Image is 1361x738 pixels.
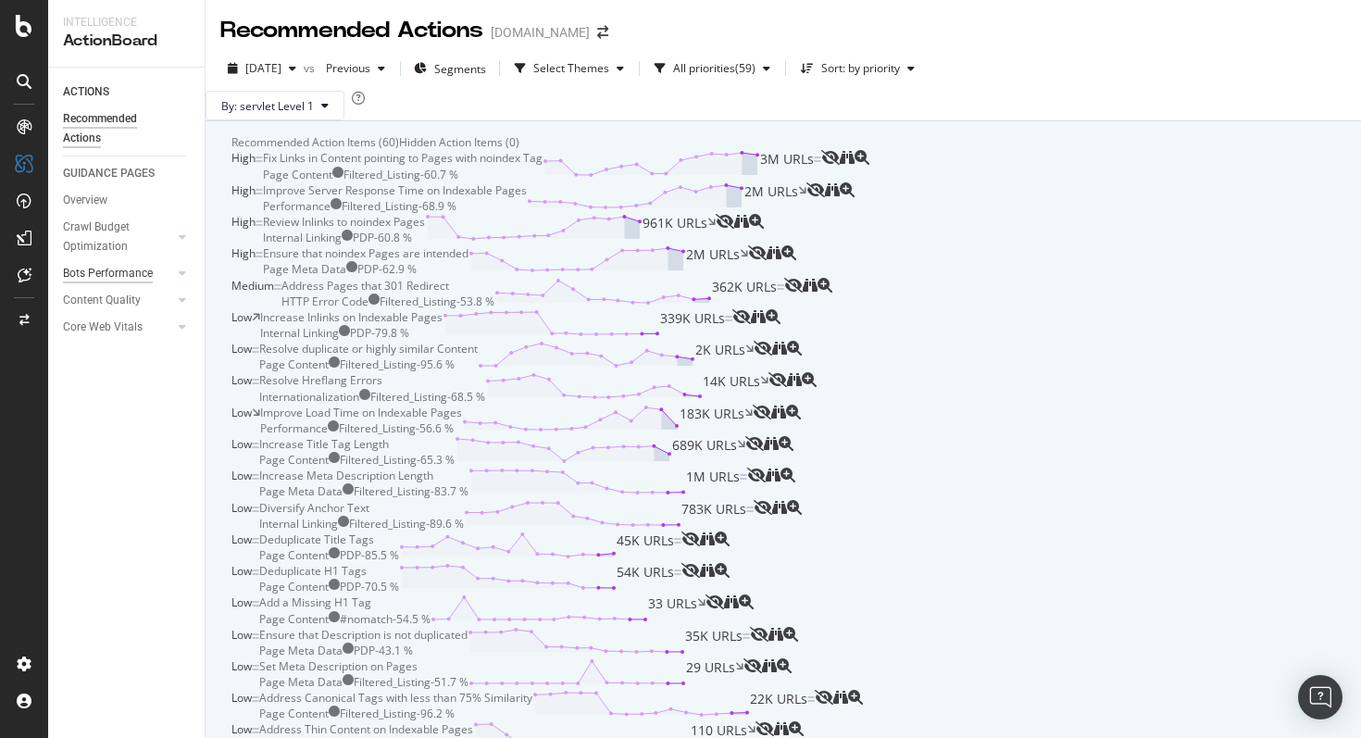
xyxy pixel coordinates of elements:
[252,569,259,575] img: Equal
[263,230,342,245] div: Internal Linking
[700,532,715,548] a: binoculars
[674,538,681,544] img: Equal
[259,563,367,579] div: Deduplicate H1 Tags
[772,342,787,357] a: binoculars
[63,291,173,310] a: Content Quality
[259,627,468,643] div: Ensure that Description is not duplicated
[716,214,734,229] div: eye-slash
[357,261,417,277] div: PDP - 62.9 %
[732,309,751,324] div: eye-slash
[787,373,802,389] a: binoculars
[252,696,259,702] img: Equal
[231,309,252,325] span: Low
[815,690,833,705] div: eye-slash
[807,696,815,702] img: Equal
[281,294,368,309] div: HTTP Error Code
[771,405,786,419] div: binoculars
[231,690,252,706] span: Low
[63,218,173,256] a: Crawl Budget Optimization
[685,627,743,658] span: 35K URLs
[63,191,192,210] a: Overview
[260,405,462,420] div: Improve Load Time on Indexable Pages
[840,150,855,165] div: binoculars
[740,474,747,480] img: Equal
[686,245,740,277] span: 2M URLs
[63,318,173,337] a: Core Web Vitals
[751,310,766,326] a: binoculars
[274,284,281,290] img: Equal
[263,167,332,182] div: Page Content
[715,532,730,546] div: magnifying-glass-plus
[767,246,781,262] a: binoculars
[340,452,455,468] div: Filtered_Listing - 65.3 %
[821,150,840,165] div: eye-slash
[787,372,802,387] div: binoculars
[231,500,252,516] span: Low
[63,218,160,256] div: Crawl Budget Optimization
[772,341,787,356] div: binoculars
[221,98,314,114] span: By: servlet Level 1
[764,437,779,453] a: binoculars
[673,63,735,74] div: All priorities
[259,579,329,594] div: Page Content
[695,341,745,372] span: 2K URLs
[231,278,274,294] span: Medium
[231,468,252,483] span: Low
[533,63,609,74] div: Select Themes
[712,278,777,309] span: 362K URLs
[259,611,329,627] div: Page Content
[734,215,749,231] a: binoculars
[762,659,777,675] a: binoculars
[252,507,259,512] img: Equal
[767,245,781,260] div: binoculars
[353,230,412,245] div: PDP - 60.8 %
[803,279,818,294] a: binoculars
[724,595,739,611] a: binoculars
[260,325,339,341] div: Internal Linking
[771,406,786,421] a: binoculars
[252,728,259,733] img: Equal
[755,721,774,736] div: eye-slash
[252,633,259,639] img: Equal
[259,706,329,721] div: Page Content
[681,500,746,532] span: 783K URLs
[259,658,418,674] div: Set Meta Description on Pages
[231,405,252,420] span: Low
[318,60,370,76] span: Previous
[802,372,817,387] div: magnifying-glass-plus
[342,198,456,214] div: Filtered_Listing - 68.9 %
[340,579,399,594] div: PDP - 70.5 %
[617,532,674,563] span: 45K URLs
[259,436,389,452] div: Increase Title Tag Length
[281,278,449,294] div: Address Pages that 301 Redirect
[263,198,331,214] div: Performance
[252,665,259,670] img: Equal
[259,721,473,737] div: Address Thin Content on Indexable Pages
[772,501,787,517] a: binoculars
[751,309,766,324] div: binoculars
[743,658,762,673] div: eye-slash
[750,627,768,642] div: eye-slash
[754,341,772,356] div: eye-slash
[252,347,259,353] img: Equal
[764,436,779,451] div: binoculars
[231,532,252,547] span: Low
[674,569,681,575] img: Equal
[231,150,256,166] span: High
[715,563,730,578] div: magnifying-glass-plus
[681,563,700,578] div: eye-slash
[818,278,832,293] div: magnifying-glass-plus
[781,245,796,260] div: magnifying-glass-plus
[725,316,732,321] img: Equal
[259,389,359,405] div: Internationalization
[354,643,413,658] div: PDP - 43.1 %
[848,690,863,705] div: magnifying-glass-plus
[263,261,346,277] div: Page Meta Data
[806,182,825,197] div: eye-slash
[231,436,252,452] span: Low
[787,500,802,515] div: magnifying-glass-plus
[63,164,155,183] div: GUIDANCE PAGES
[760,150,814,181] span: 3M URLs
[779,436,793,451] div: magnifying-glass-plus
[231,341,252,356] span: Low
